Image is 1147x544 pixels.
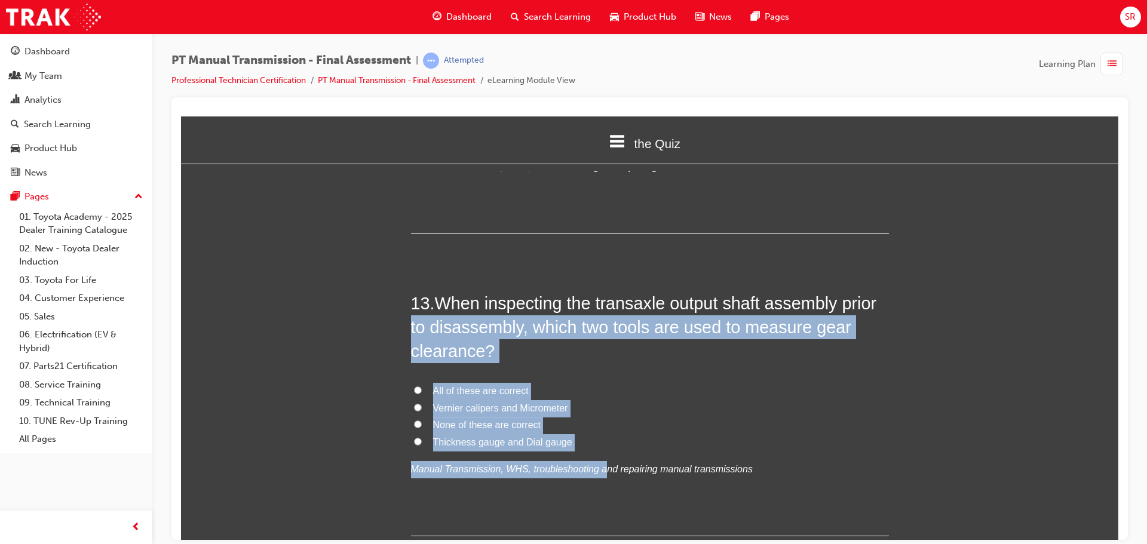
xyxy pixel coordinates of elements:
[252,303,360,314] span: None of these are correct
[24,69,62,83] div: My Team
[444,55,484,66] div: Attempted
[14,412,148,431] a: 10. TUNE Rev-Up Training
[233,270,241,278] input: All of these are correct
[1039,53,1128,75] button: Learning Plan
[5,38,148,186] button: DashboardMy TeamAnalyticsSearch LearningProduct HubNews
[131,520,140,535] span: prev-icon
[1108,57,1117,72] span: list-icon
[741,5,799,29] a: pages-iconPages
[24,93,62,107] div: Analytics
[11,71,20,82] span: people-icon
[24,190,49,204] div: Pages
[14,271,148,290] a: 03. Toyota For Life
[230,177,696,245] span: When inspecting the transaxle output shaft assembly prior to disassembly, which two tools are use...
[11,47,20,57] span: guage-icon
[1120,7,1141,27] button: SR
[5,89,148,111] a: Analytics
[233,321,241,329] input: Thickness gauge and Dial gauge
[171,54,411,67] span: PT Manual Transmission - Final Assessment
[416,54,418,67] span: |
[11,143,20,154] span: car-icon
[433,10,441,24] span: guage-icon
[14,376,148,394] a: 08. Service Training
[423,53,439,69] span: learningRecordVerb_ATTEMPT-icon
[14,239,148,271] a: 02. New - Toyota Dealer Induction
[318,75,476,85] a: PT Manual Transmission - Final Assessment
[600,5,686,29] a: car-iconProduct Hub
[5,162,148,184] a: News
[501,5,600,29] a: search-iconSearch Learning
[11,168,20,179] span: news-icon
[24,45,70,59] div: Dashboard
[5,186,148,208] button: Pages
[14,357,148,376] a: 07. Parts21 Certification
[252,321,391,331] span: Thickness gauge and Dial gauge
[6,4,101,30] img: Trak
[11,119,19,130] span: search-icon
[695,10,704,24] span: news-icon
[511,10,519,24] span: search-icon
[230,175,708,247] h2: 13 .
[5,65,148,87] a: My Team
[14,289,148,308] a: 04. Customer Experience
[171,75,306,85] a: Professional Technician Certification
[14,208,148,239] a: 01. Toyota Academy - 2025 Dealer Training Catalogue
[252,269,348,279] span: All of these are correct
[24,118,91,131] div: Search Learning
[765,10,789,24] span: Pages
[24,142,77,155] div: Product Hub
[14,325,148,357] a: 06. Electrification (EV & Hybrid)
[233,287,241,295] input: Vernier calipers and Micrometer
[233,304,241,312] input: None of these are correct
[5,113,148,136] a: Search Learning
[5,137,148,159] a: Product Hub
[1125,10,1136,24] span: SR
[487,74,575,88] li: eLearning Module View
[14,394,148,412] a: 09. Technical Training
[446,10,492,24] span: Dashboard
[14,430,148,448] a: All Pages
[610,10,619,24] span: car-icon
[252,287,387,297] span: Vernier calipers and Micrometer
[453,20,499,34] span: the Quiz
[624,10,676,24] span: Product Hub
[134,189,143,205] span: up-icon
[1039,57,1096,71] span: Learning Plan
[751,10,760,24] span: pages-icon
[709,10,732,24] span: News
[524,10,591,24] span: Search Learning
[5,41,148,63] a: Dashboard
[230,348,572,358] em: Manual Transmission, WHS, troubleshooting and repairing manual transmissions
[686,5,741,29] a: news-iconNews
[14,308,148,326] a: 05. Sales
[11,192,20,202] span: pages-icon
[24,166,47,180] div: News
[11,95,20,106] span: chart-icon
[423,5,501,29] a: guage-iconDashboard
